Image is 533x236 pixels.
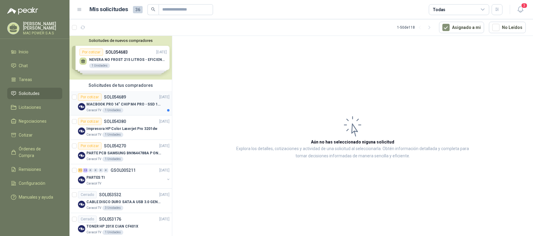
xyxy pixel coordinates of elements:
div: 1 Unidades [102,157,123,162]
p: [DATE] [159,143,170,149]
span: Manuales y ayuda [19,194,53,200]
div: 12 [83,168,88,172]
p: MAC POWER S.A.S [23,31,62,35]
div: Por cotizar [78,93,102,101]
a: Manuales y ayuda [7,191,62,203]
p: TONER HP 201X CIAN CF401X [86,224,138,229]
p: [DATE] [159,192,170,198]
p: SOL054689 [104,95,126,99]
div: Solicitudes de tus compradores [69,80,172,91]
p: SOL053532 [99,193,121,197]
p: PARTES TI [86,175,105,181]
div: Todas [433,6,445,13]
span: 3 [521,3,528,8]
span: Negociaciones [19,118,47,124]
p: SOL054270 [104,144,126,148]
div: Cerrado [78,216,97,223]
a: CerradoSOL053532[DATE] Company LogoCABLE DISCO DURO SATA A USB 3.0 GENERICOCaracol TV3 Unidades [69,189,172,213]
span: Remisiones [19,166,41,173]
span: Configuración [19,180,45,187]
p: Caracol TV [86,181,101,186]
span: Solicitudes [19,90,40,97]
a: Negociaciones [7,115,62,127]
p: SOL053176 [99,217,121,221]
a: Licitaciones [7,102,62,113]
div: 0 [93,168,98,172]
p: [PERSON_NAME] [PERSON_NAME] [23,22,62,30]
a: Inicio [7,46,62,58]
img: Company Logo [78,176,85,184]
a: Por cotizarSOL054270[DATE] Company LogoPARTE PCB SAMSUNG BN9644788A P ONECONNECaracol TV1 Unidades [69,140,172,164]
p: Caracol TV [86,157,101,162]
p: SOL054380 [104,119,126,124]
img: Company Logo [78,103,85,110]
a: Por cotizarSOL054689[DATE] Company LogoMACBOOK PRO 14" CHIP M4 PRO - SSD 1TB RAM 24GBCaracol TV1 ... [69,91,172,115]
span: search [151,7,155,11]
div: 11 [78,168,82,172]
button: No Leídos [489,22,526,33]
p: [DATE] [159,216,170,222]
span: Órdenes de Compra [19,146,57,159]
a: Chat [7,60,62,71]
button: 3 [515,4,526,15]
p: MACBOOK PRO 14" CHIP M4 PRO - SSD 1TB RAM 24GB [86,102,162,107]
p: GSOL005211 [111,168,136,172]
span: Licitaciones [19,104,41,111]
p: PARTE PCB SAMSUNG BN9644788A P ONECONNE [86,150,162,156]
div: Cerrado [78,191,97,198]
div: 1 Unidades [102,108,123,113]
div: Solicitudes de nuevos compradoresPor cotizarSOL054683[DATE] NEVERA NO FROST 215 LITROS - EFICIENC... [69,36,172,80]
p: [DATE] [159,94,170,100]
p: [DATE] [159,119,170,124]
img: Company Logo [78,127,85,135]
div: 1 - 50 de 118 [397,23,434,32]
span: Cotizar [19,132,33,138]
div: 0 [104,168,108,172]
div: 1 Unidades [102,132,123,137]
div: 0 [99,168,103,172]
img: Company Logo [78,201,85,208]
span: Chat [19,62,28,69]
h3: Aún no has seleccionado niguna solicitud [311,139,394,145]
a: Órdenes de Compra [7,143,62,161]
p: Explora los detalles, cotizaciones y actividad de una solicitud al seleccionarla. Obtén informaci... [233,145,473,160]
p: Caracol TV [86,206,101,210]
div: Por cotizar [78,142,102,149]
button: Asignado a mi [439,22,484,33]
a: Solicitudes [7,88,62,99]
p: [DATE] [159,168,170,173]
p: Caracol TV [86,230,101,235]
a: Configuración [7,178,62,189]
a: Cotizar [7,129,62,141]
div: Por cotizar [78,118,102,125]
a: Por cotizarSOL054380[DATE] Company LogoImpresora HP Color Laserjet Pro 3201dwCaracol TV1 Unidades [69,115,172,140]
img: Company Logo [78,225,85,232]
a: Remisiones [7,164,62,175]
div: 0 [88,168,93,172]
h1: Mis solicitudes [89,5,128,14]
p: Impresora HP Color Laserjet Pro 3201dw [86,126,157,132]
a: 11 12 0 0 0 0 GSOL005211[DATE] Company LogoPARTES TICaracol TV [78,167,171,186]
p: Caracol TV [86,108,101,113]
p: CABLE DISCO DURO SATA A USB 3.0 GENERICO [86,199,162,205]
div: 3 Unidades [102,206,123,210]
span: Tareas [19,76,32,83]
img: Logo peakr [7,7,38,14]
img: Company Logo [78,152,85,159]
a: Tareas [7,74,62,85]
p: Caracol TV [86,132,101,137]
span: Inicio [19,49,28,55]
button: Solicitudes de nuevos compradores [72,38,170,43]
span: 36 [133,6,143,13]
div: 1 Unidades [102,230,123,235]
